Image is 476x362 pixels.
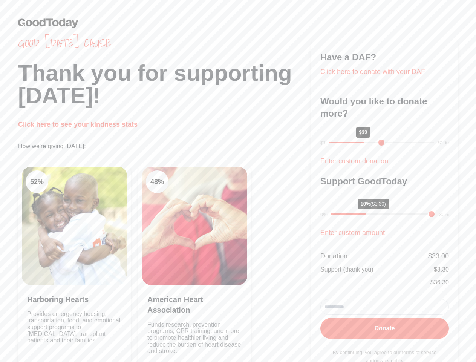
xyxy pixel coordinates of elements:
div: 10% [358,199,389,209]
div: 48 % [146,170,168,193]
p: Funds research, prevention programs, CPR training, and more to promote healthier living and reduc... [147,321,242,354]
h3: Support GoodToday [320,175,449,187]
div: $100 [438,139,449,147]
h3: American Heart Association [147,294,242,315]
div: 30% [439,211,449,218]
div: $1 [320,139,326,147]
div: Donation [320,251,347,261]
span: 3.30 [437,266,449,273]
h3: Harboring Hearts [27,294,122,305]
span: Good [DATE] cause [18,36,311,50]
div: $33 [356,127,370,138]
span: ($3.30) [370,201,386,207]
p: How we're giving [DATE]: [18,142,311,151]
h1: Thank you for supporting [DATE]! [18,62,311,107]
span: 33.00 [432,252,449,260]
h3: Would you like to donate more? [320,95,449,120]
button: Donate [320,318,449,339]
div: 52 % [26,170,48,193]
div: Support (thank you) [320,265,373,274]
a: Enter custom amount [320,229,385,236]
div: 0% [320,211,328,218]
img: Clean Cooking Alliance [142,167,247,285]
h3: Have a DAF? [320,51,449,63]
a: Enter custom donation [320,157,388,165]
a: Click here to donate with your DAF [320,68,425,75]
a: Click here to see your kindness stats [18,121,138,128]
span: 36.30 [434,279,449,285]
div: $ [434,265,449,274]
div: $ [428,251,449,261]
img: Clean Air Task Force [22,167,127,285]
div: $ [430,278,449,287]
p: Provides emergency housing, transportation, food, and emotional support programs to [MEDICAL_DATA... [27,311,122,354]
img: GoodToday [18,18,78,28]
